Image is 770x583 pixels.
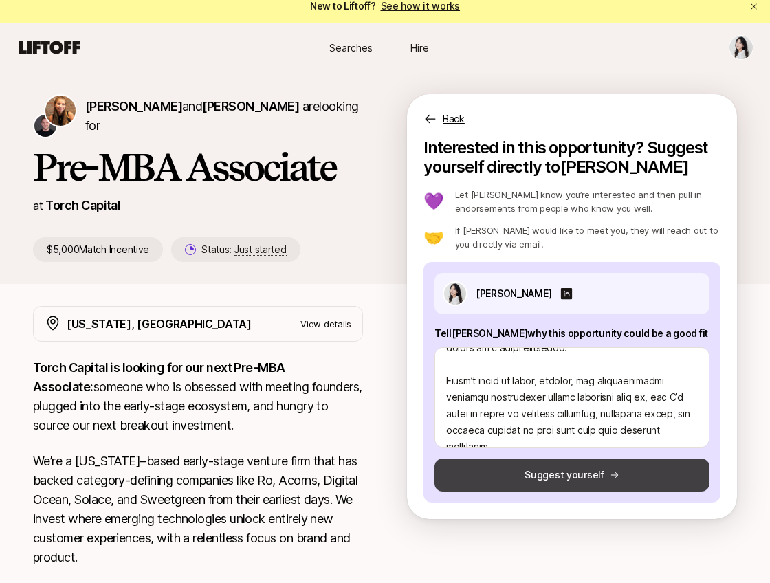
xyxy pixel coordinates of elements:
[329,41,373,55] span: Searches
[45,96,76,126] img: Katie Reiner
[423,138,720,177] p: Interested in this opportunity? Suggest yourself directly to [PERSON_NAME]
[434,325,709,342] p: Tell [PERSON_NAME] why this opportunity could be a good fit
[423,229,444,245] p: 🤝
[316,35,385,60] a: Searches
[434,347,709,448] textarea: Lo Ipsum, D’s ametcon adipi eli Seddoeius temp incidid ut laboreet doloremagn A enim admin veniam...
[33,197,43,214] p: at
[455,188,720,215] p: Let [PERSON_NAME] know you’re interested and then pull in endorsements from people who know you w...
[34,115,56,137] img: Christopher Harper
[45,198,120,212] a: Torch Capital
[33,146,363,188] h1: Pre-MBA Associate
[434,459,709,492] button: Suggest yourself
[385,35,454,60] a: Hire
[234,243,287,256] span: Just started
[729,36,753,59] img: YunYi Cho
[300,317,351,331] p: View details
[33,237,163,262] p: $5,000 Match Incentive
[729,35,753,60] button: YunYi Cho
[443,111,465,127] p: Back
[455,223,720,251] p: If [PERSON_NAME] would like to meet you, they will reach out to you directly via email.
[85,99,182,113] span: [PERSON_NAME]
[444,283,466,305] img: daaf8697_dceb_487e_a38d_6324ea57a751.jpg
[182,99,299,113] span: and
[410,41,429,55] span: Hire
[33,452,363,567] p: We’re a [US_STATE]–based early-stage venture firm that has backed category-defining companies lik...
[85,97,363,135] p: are looking for
[423,193,444,210] p: 💜
[33,360,287,394] strong: Torch Capital is looking for our next Pre-MBA Associate:
[67,315,252,333] p: [US_STATE], [GEOGRAPHIC_DATA]
[201,241,286,258] p: Status:
[476,285,551,302] p: [PERSON_NAME]
[202,99,299,113] span: [PERSON_NAME]
[33,358,363,435] p: someone who is obsessed with meeting founders, plugged into the early-stage ecosystem, and hungry...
